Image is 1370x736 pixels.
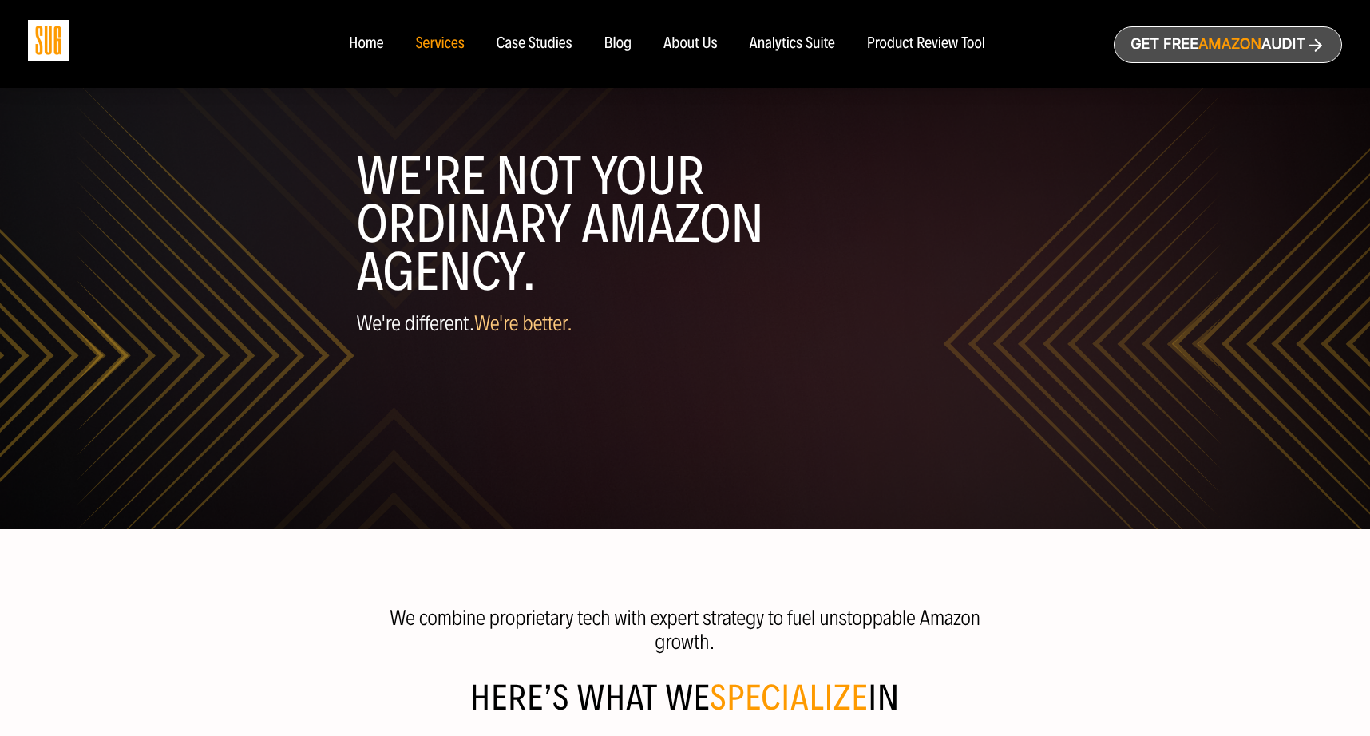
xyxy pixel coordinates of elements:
[497,35,572,53] a: Case Studies
[349,35,383,53] a: Home
[357,152,1014,296] h1: WE'RE NOT YOUR ORDINARY AMAZON AGENCY.
[867,35,985,53] a: Product Review Tool
[710,677,868,719] span: specialize
[369,606,1002,654] p: We combine proprietary tech with expert strategy to fuel unstoppable Amazon growth.
[357,312,1014,335] p: We're different.
[28,20,69,61] img: Sug
[1198,36,1261,53] span: Amazon
[415,35,464,53] a: Services
[604,35,632,53] a: Blog
[750,35,835,53] a: Analytics Suite
[1114,26,1342,63] a: Get freeAmazonAudit
[474,311,572,336] span: We're better.
[28,683,1342,734] h2: Here’s what We in
[663,35,718,53] a: About Us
